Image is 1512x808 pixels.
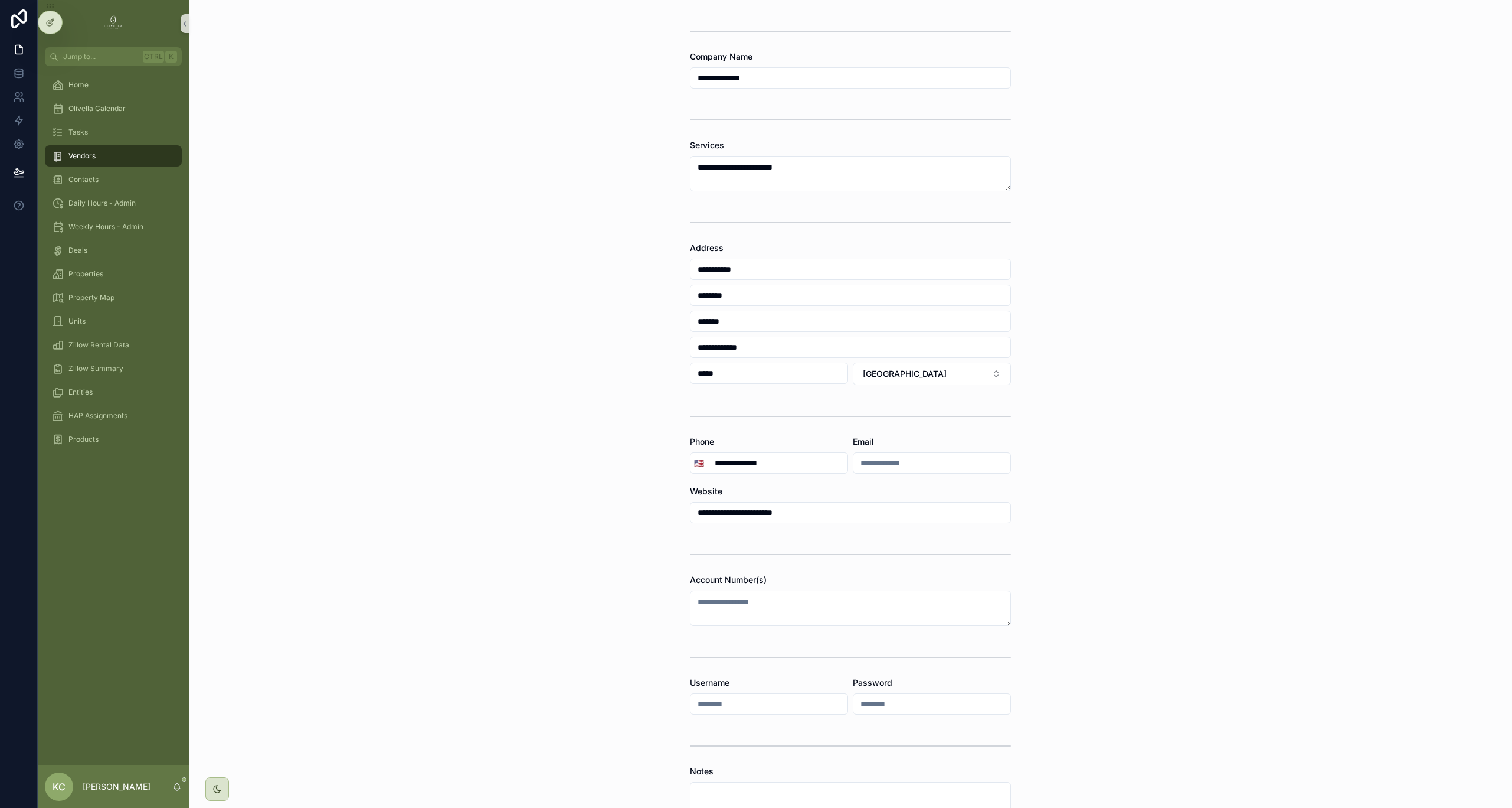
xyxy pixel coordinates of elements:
a: Vendors [45,145,182,167]
span: [GEOGRAPHIC_DATA] [863,368,947,380]
span: Weekly Hours - Admin [68,222,143,232]
a: Entities [45,382,182,403]
img: App logo [104,14,123,33]
span: Account Number(s) [690,575,767,585]
span: Properties [68,269,103,279]
p: [PERSON_NAME] [83,781,150,793]
a: Tasks [45,122,182,143]
span: Deals [68,246,87,255]
span: Phone [690,436,714,447]
span: 🇺🇸 [694,457,704,469]
a: Deals [45,240,182,261]
span: Vendors [68,151,96,161]
span: Website [690,486,722,496]
span: Password [853,677,892,688]
span: Zillow Summary [68,364,123,373]
span: Tasks [68,128,88,137]
span: Daily Hours - Admin [68,198,136,208]
a: Daily Hours - Admin [45,193,182,214]
span: Company Name [690,51,752,61]
a: Zillow Summary [45,358,182,379]
span: KC [53,780,66,794]
span: Units [68,317,86,326]
span: Contacts [68,175,99,184]
span: Ctrl [143,51,164,63]
a: Units [45,311,182,332]
a: Property Map [45,287,182,308]
span: K [166,52,176,61]
span: Address [690,243,724,253]
button: Select Button [690,452,708,474]
a: Weekly Hours - Admin [45,216,182,237]
span: Entities [68,387,93,397]
span: Jump to... [63,52,138,61]
a: Properties [45,263,182,285]
span: Services [690,140,724,150]
span: Notes [690,766,714,776]
a: Home [45,74,182,96]
span: Zillow Rental Data [68,340,129,350]
a: Olivella Calendar [45,98,182,119]
span: Products [68,435,99,444]
button: Select Button [853,363,1011,385]
span: Olivella Calendar [68,104,126,113]
div: scrollable content [38,66,189,465]
span: HAP Assignments [68,411,127,421]
a: HAP Assignments [45,405,182,426]
a: Products [45,429,182,450]
span: Username [690,677,729,688]
span: Home [68,80,89,90]
button: Jump to...CtrlK [45,47,182,66]
a: Contacts [45,169,182,190]
span: Email [853,436,874,447]
span: Property Map [68,293,114,302]
a: Zillow Rental Data [45,334,182,356]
